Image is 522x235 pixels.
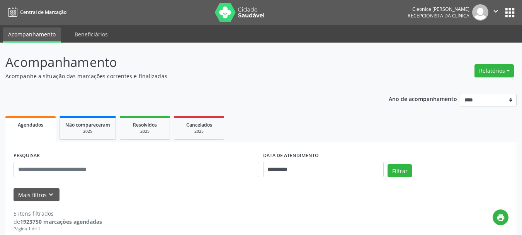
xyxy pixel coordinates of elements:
div: Página 1 de 1 [14,226,102,232]
div: de [14,218,102,226]
a: Central de Marcação [5,6,66,19]
span: Não compareceram [65,122,110,128]
div: 2025 [126,129,164,134]
div: 2025 [180,129,218,134]
div: 2025 [65,129,110,134]
label: DATA DE ATENDIMENTO [263,150,319,162]
div: 5 itens filtrados [14,209,102,218]
img: img [472,4,488,21]
span: Central de Marcação [20,9,66,15]
span: Agendados [18,122,43,128]
p: Acompanhe a situação das marcações correntes e finalizadas [5,72,363,80]
span: Recepcionista da clínica [408,12,469,19]
span: Cancelados [186,122,212,128]
strong: 1923750 marcações agendadas [20,218,102,225]
button:  [488,4,503,21]
button: Filtrar [388,164,412,177]
button: Relatórios [474,64,514,77]
p: Acompanhamento [5,53,363,72]
button: print [493,209,508,225]
i: keyboard_arrow_down [47,190,55,199]
div: Cleonice [PERSON_NAME] [408,6,469,12]
button: Mais filtroskeyboard_arrow_down [14,188,60,202]
a: Beneficiários [69,27,113,41]
span: Resolvidos [133,122,157,128]
i:  [491,7,500,15]
button: apps [503,6,517,19]
p: Ano de acompanhamento [389,94,457,103]
label: PESQUISAR [14,150,40,162]
i: print [496,213,505,222]
a: Acompanhamento [3,27,61,43]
